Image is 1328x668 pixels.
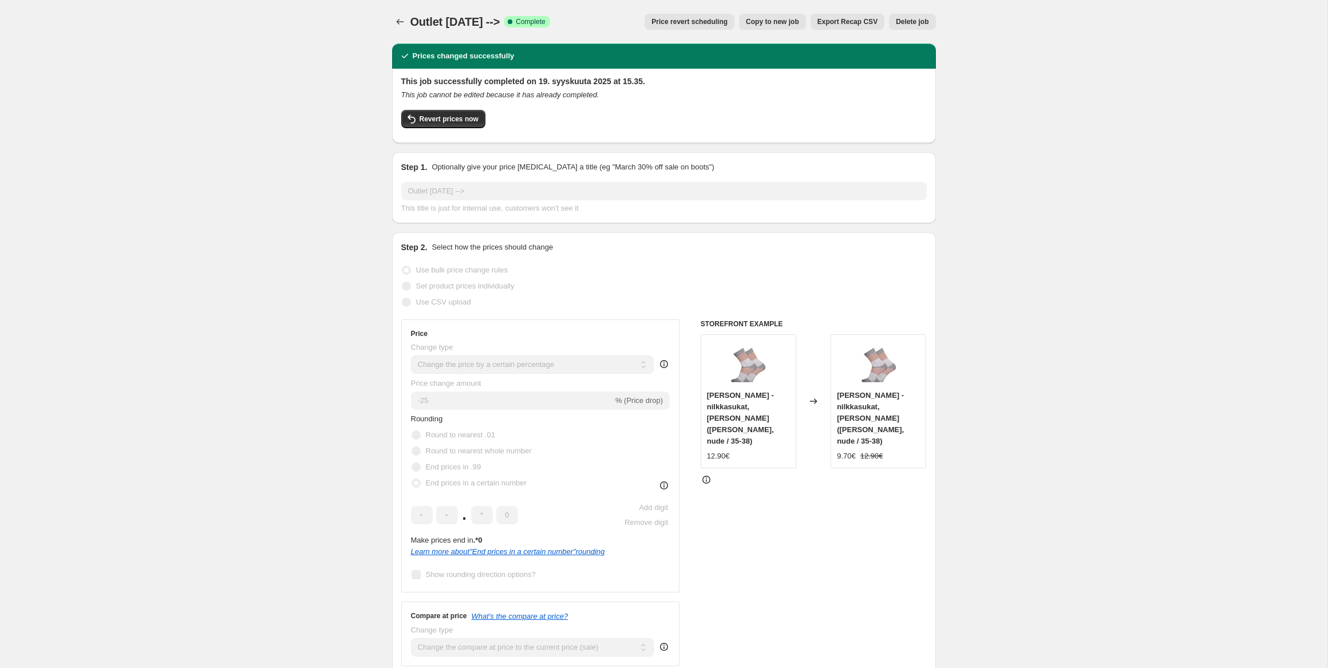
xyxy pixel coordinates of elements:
[416,282,515,290] span: Set product prices individually
[426,430,495,439] span: Round to nearest .01
[411,547,605,556] a: Learn more about"End prices in a certain number"rounding
[411,414,443,423] span: Rounding
[416,298,471,306] span: Use CSV upload
[811,14,884,30] button: Export Recap CSV
[420,114,479,124] span: Revert prices now
[401,161,428,173] h2: Step 1.
[411,506,433,524] input: ﹡
[411,611,467,620] h3: Compare at price
[707,450,730,462] div: 12.90€
[411,536,483,544] span: Make prices end in
[496,506,518,524] input: ﹡
[837,450,856,462] div: 9.70€
[615,396,663,405] span: % (Price drop)
[411,329,428,338] h3: Price
[651,17,728,26] span: Price revert scheduling
[401,242,428,253] h2: Step 2.
[411,379,481,388] span: Price change amount
[658,641,670,653] div: help
[432,242,553,253] p: Select how the prices should change
[432,161,714,173] p: Optionally give your price [MEDICAL_DATA] a title (eg "March 30% off sale on boots")
[896,17,928,26] span: Delete job
[746,17,799,26] span: Copy to new job
[817,17,878,26] span: Export Recap CSV
[411,343,453,351] span: Change type
[645,14,734,30] button: Price revert scheduling
[701,319,927,329] h6: STOREFRONT EXAMPLE
[516,17,545,26] span: Complete
[401,182,927,200] input: 30% off holiday sale
[436,506,458,524] input: ﹡
[461,506,468,524] span: .
[426,463,481,471] span: End prices in .99
[411,392,613,410] input: -15
[856,341,902,386] img: 7461-155_f73a806e-5429-457d-8433-e696923d5443_80x.jpg
[411,547,605,556] i: Learn more about " End prices in a certain number " rounding
[837,391,904,445] span: [PERSON_NAME] - nilkkasukat, [PERSON_NAME] ([PERSON_NAME], nude / 35-38)
[658,358,670,370] div: help
[889,14,935,30] button: Delete job
[471,506,493,524] input: ﹡
[401,90,599,99] i: This job cannot be edited because it has already completed.
[725,341,771,386] img: 7461-155_f73a806e-5429-457d-8433-e696923d5443_80x.jpg
[739,14,806,30] button: Copy to new job
[401,204,579,212] span: This title is just for internal use, customers won't see it
[401,110,485,128] button: Revert prices now
[426,479,527,487] span: End prices in a certain number
[860,450,883,462] strike: 12.90€
[426,570,536,579] span: Show rounding direction options?
[410,15,500,28] span: Outlet [DATE] -->
[401,76,927,87] h2: This job successfully completed on 19. syyskuuta 2025 at 15.35.
[411,626,453,634] span: Change type
[413,50,515,62] h2: Prices changed successfully
[707,391,774,445] span: [PERSON_NAME] - nilkkasukat, [PERSON_NAME] ([PERSON_NAME], nude / 35-38)
[392,14,408,30] button: Price change jobs
[426,446,532,455] span: Round to nearest whole number
[416,266,508,274] span: Use bulk price change rules
[472,612,568,620] button: What's the compare at price?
